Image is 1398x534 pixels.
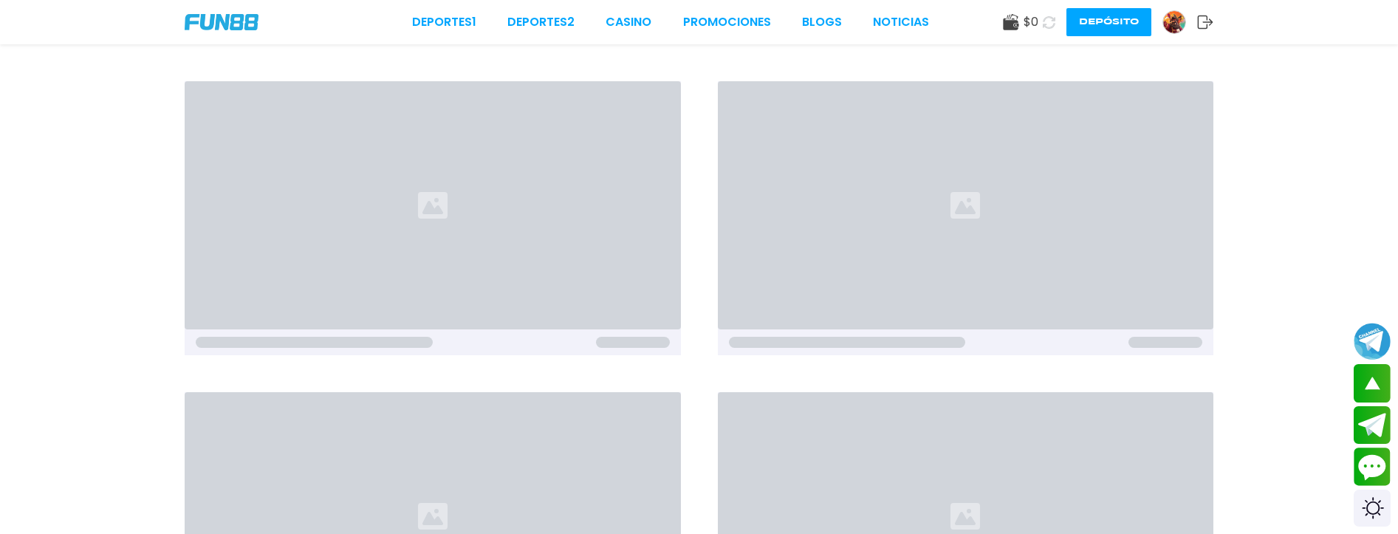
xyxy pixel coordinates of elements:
a: Promociones [683,13,771,31]
a: NOTICIAS [873,13,929,31]
a: Avatar [1162,10,1197,34]
div: Switch theme [1354,490,1391,527]
img: Company Logo [185,14,258,30]
button: Join telegram channel [1354,322,1391,360]
a: Deportes1 [412,13,476,31]
a: Deportes2 [507,13,575,31]
button: Depósito [1066,8,1151,36]
img: Avatar [1163,11,1185,33]
button: Contact customer service [1354,448,1391,486]
button: scroll up [1354,364,1391,403]
button: Join telegram [1354,406,1391,445]
a: BLOGS [802,13,842,31]
span: $ 0 [1024,13,1038,31]
a: CASINO [606,13,651,31]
